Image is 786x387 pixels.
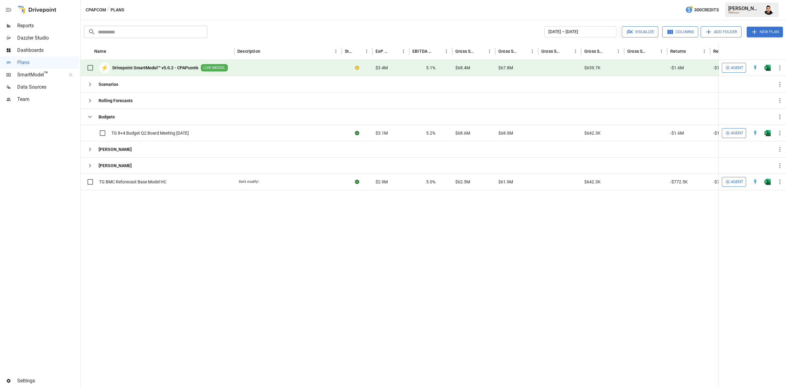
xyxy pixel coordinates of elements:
span: Agent [731,130,743,137]
span: -$1.6M [670,130,684,136]
div: Open in Quick Edit [752,130,758,136]
span: Data Sources [17,83,79,91]
span: 5.0% [426,179,435,185]
button: Agent [722,177,746,187]
div: CPAPcom [728,11,760,14]
button: Sort [777,47,786,56]
button: EBITDA Margin column menu [442,47,451,56]
span: -$1.6M [713,130,727,136]
button: Gross Sales: Marketplace column menu [571,47,580,56]
b: [PERSON_NAME] [99,146,132,152]
span: ™ [44,70,48,78]
span: $68.0M [498,130,513,136]
button: Add Folder [701,26,741,37]
button: Sort [261,47,270,56]
span: 5.1% [426,65,435,71]
div: Open in Excel [765,179,771,185]
div: Description [237,49,260,54]
div: Open in Excel [765,130,771,136]
button: Sort [434,47,442,56]
button: Agent [722,128,746,138]
img: excel-icon.76473adf.svg [765,179,771,185]
button: EoP Cash column menu [399,47,408,56]
div: Gross Sales: Retail [627,49,648,54]
button: Returns column menu [700,47,709,56]
span: LIVE MODEL [201,65,228,71]
div: ⚡ [99,63,110,73]
button: Francisco Sanchez [760,1,777,18]
button: Gross Sales: Wholesale column menu [614,47,623,56]
button: [DATE] – [DATE] [544,26,617,37]
span: Agent [731,64,743,71]
b: [PERSON_NAME] [99,163,132,169]
b: Budgets [99,114,115,120]
div: Name [94,49,106,54]
span: $62.5M [455,179,470,185]
b: Drivepoint SmartModel™ v5.0.2 - CPAPcom's [112,65,198,71]
span: SmartModel [17,71,62,79]
div: Gross Sales: DTC Online [498,49,519,54]
div: Returns [670,49,686,54]
span: 5.2% [426,130,435,136]
div: Gross Sales [455,49,476,54]
div: Sync complete [355,179,359,185]
div: [PERSON_NAME] [728,6,760,11]
div: Francisco Sanchez [764,5,774,15]
button: Agent [722,63,746,73]
span: -$1.6M [670,65,684,71]
button: Status column menu [362,47,371,56]
b: Scenarios [99,81,118,87]
img: quick-edit-flash.b8aec18c.svg [752,179,758,185]
div: EoP Cash [375,49,390,54]
span: $3.1M [375,130,388,136]
span: -$772.5K [670,179,688,185]
button: Gross Sales: DTC Online column menu [528,47,537,56]
div: Open in Quick Edit [752,179,758,185]
span: $68.6M [455,130,470,136]
span: $3.4M [375,65,388,71]
div: Gross Sales: Wholesale [584,49,605,54]
div: EBITDA Margin [412,49,433,54]
span: Dashboards [17,47,79,54]
div: Open in Excel [765,65,771,71]
div: / [107,6,109,14]
button: Sort [477,47,485,56]
span: Team [17,96,79,103]
button: Sort [648,47,657,56]
span: $68.4M [455,65,470,71]
div: Don't modify! [239,179,259,184]
div: Gross Sales: Marketplace [541,49,562,54]
button: Sort [605,47,614,56]
span: -$772.5K [713,179,731,185]
span: $61.9M [498,179,513,185]
span: Plans [17,59,79,66]
div: Sync complete [355,130,359,136]
span: -$1.6M [713,65,727,71]
button: New Plan [747,27,783,37]
button: Columns [662,26,698,37]
button: Sort [107,47,115,56]
div: Your plan has changes in Excel that are not reflected in the Drivepoint Data Warehouse, select "S... [355,65,359,71]
span: $2.9M [375,179,388,185]
button: Sort [354,47,362,56]
span: Reports [17,22,79,29]
button: Sort [562,47,571,56]
span: $642.3K [584,179,601,185]
span: TG 8+4 Budget Q2 Board Meeting [DATE] [111,130,189,136]
button: Visualize [622,26,658,37]
span: Settings [17,377,79,385]
div: Open in Quick Edit [752,65,758,71]
span: Dazzler Studio [17,34,79,42]
img: quick-edit-flash.b8aec18c.svg [752,130,758,136]
button: Description column menu [332,47,340,56]
div: Status [345,49,353,54]
span: 300 Credits [694,6,719,14]
span: Agent [731,178,743,186]
span: $67.8M [498,65,513,71]
img: excel-icon.76473adf.svg [765,130,771,136]
span: $639.7K [584,65,601,71]
button: Sort [391,47,399,56]
span: TG BMC Reforecast Base Model HC [99,179,166,185]
button: CPAPcom [86,6,106,14]
span: $642.3K [584,130,601,136]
